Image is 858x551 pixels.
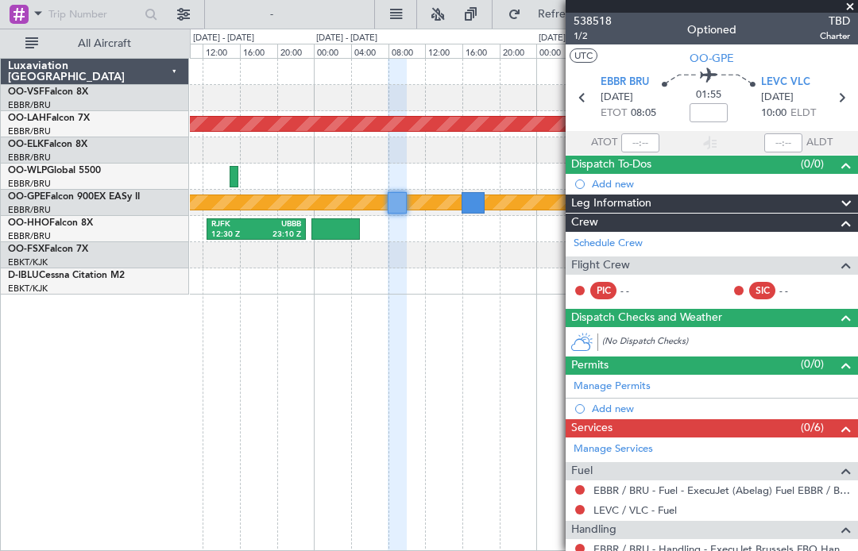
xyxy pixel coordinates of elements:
div: 23:10 Z [257,229,301,241]
div: [DATE] - [DATE] [193,32,254,45]
div: [DATE] - [DATE] [316,32,377,45]
span: Fuel [571,462,593,480]
a: EBBR/BRU [8,230,51,242]
span: OO-GPE [8,192,45,202]
span: D-IBLU [8,271,39,280]
span: Charter [820,29,850,43]
div: 00:00 [314,44,351,58]
span: Refresh [524,9,591,20]
a: EBBR/BRU [8,178,51,190]
div: [DATE] - [DATE] [539,32,600,45]
span: (0/0) [801,156,824,172]
a: Manage Permits [574,379,651,395]
span: (0/0) [801,356,824,372]
div: 16:00 [462,44,500,58]
div: 12:30 Z [211,229,256,241]
a: EBKT/KJK [8,256,48,268]
button: UTC [570,48,597,63]
a: OO-WLPGlobal 5500 [8,166,101,175]
div: 12:00 [203,44,240,58]
a: EBBR / BRU - Fuel - ExecuJet (Abelag) Fuel EBBR / BRU [593,484,850,497]
span: [DATE] [761,90,794,106]
span: ELDT [790,106,816,121]
div: 20:00 [277,44,315,58]
a: OO-VSFFalcon 8X [8,87,88,97]
div: 04:00 [351,44,388,58]
div: Add new [592,177,850,191]
div: Add new [592,402,850,415]
div: UBBB [257,219,301,230]
span: OO-VSF [8,87,44,97]
div: - - [620,283,656,298]
span: ALDT [806,135,833,151]
span: 10:00 [761,106,786,121]
a: EBBR/BRU [8,99,51,111]
div: (No Dispatch Checks) [602,335,858,352]
span: OO-HHO [8,218,49,228]
span: [DATE] [601,90,633,106]
div: - - [779,283,815,298]
input: Trip Number [48,2,140,26]
a: OO-FSXFalcon 7X [8,245,88,254]
span: OO-FSX [8,245,44,254]
span: (0/6) [801,419,824,436]
span: Dispatch To-Dos [571,156,651,174]
a: EBKT/KJK [8,283,48,295]
span: 538518 [574,13,612,29]
a: OO-HHOFalcon 8X [8,218,93,228]
div: 08:00 [388,44,426,58]
span: LEVC VLC [761,75,810,91]
span: OO-LAH [8,114,46,123]
span: Crew [571,214,598,232]
div: 20:00 [500,44,537,58]
a: Schedule Crew [574,236,643,252]
span: All Aircraft [41,38,168,49]
span: Handling [571,521,616,539]
span: TBD [820,13,850,29]
a: Manage Services [574,441,653,457]
div: 00:00 [536,44,574,58]
div: SIC [749,282,775,299]
button: Refresh [500,2,596,27]
div: 12:00 [425,44,462,58]
span: Dispatch Checks and Weather [571,309,722,327]
a: EBBR/BRU [8,125,51,137]
span: OO-ELK [8,140,44,149]
span: EBBR BRU [601,75,649,91]
span: Services [571,419,613,437]
div: PIC [590,282,616,299]
span: Permits [571,356,609,375]
a: OO-ELKFalcon 8X [8,140,87,149]
a: OO-LAHFalcon 7X [8,114,90,123]
a: OO-GPEFalcon 900EX EASy II [8,192,140,202]
span: 08:05 [631,106,656,121]
span: Leg Information [571,195,651,213]
span: Flight Crew [571,256,630,275]
button: All Aircraft [17,31,172,56]
span: 1/2 [574,29,612,43]
div: Optioned [687,21,736,38]
span: OO-GPE [690,50,734,67]
div: 16:00 [240,44,277,58]
span: ETOT [601,106,627,121]
span: OO-WLP [8,166,47,175]
a: D-IBLUCessna Citation M2 [8,271,125,280]
a: LEVC / VLC - Fuel [593,503,677,517]
span: 01:55 [696,87,721,103]
div: RJFK [211,219,256,230]
a: EBBR/BRU [8,152,51,164]
span: ATOT [591,135,617,151]
a: EBBR/BRU [8,204,51,216]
